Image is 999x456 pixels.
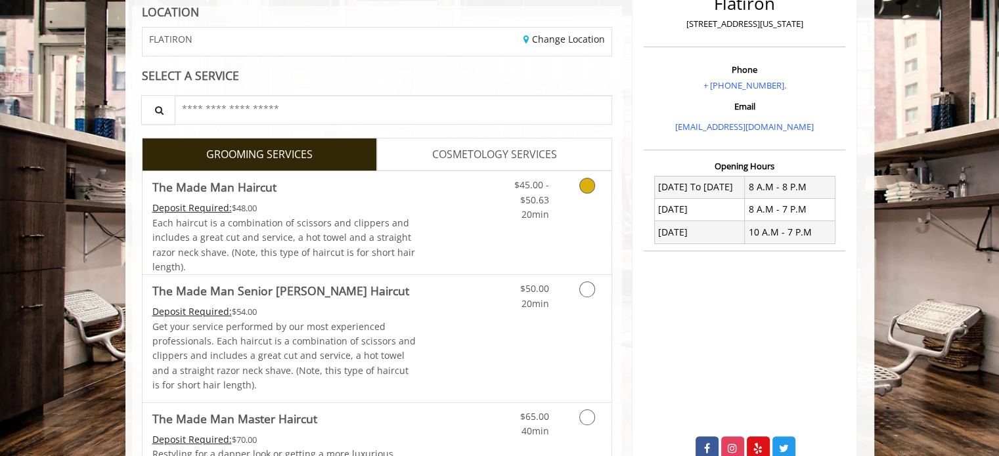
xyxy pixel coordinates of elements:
[647,65,842,74] h3: Phone
[432,146,557,163] span: COSMETOLOGY SERVICES
[745,221,835,243] td: 10 A.M - 7 P.M
[152,217,415,273] span: Each haircut is a combination of scissors and clippers and includes a great cut and service, a ho...
[152,178,277,196] b: The Made Man Haircut
[152,433,232,446] span: This service needs some Advance to be paid before we block your appointment
[142,70,613,82] div: SELECT A SERVICE
[514,178,548,205] span: $45.00 - $50.63
[520,410,548,423] span: $65.00
[647,17,842,31] p: [STREET_ADDRESS][US_STATE]
[521,297,548,310] span: 20min
[520,282,548,295] span: $50.00
[142,4,199,20] b: LOCATION
[521,208,548,220] span: 20min
[149,34,192,44] span: FLATIRON
[152,201,232,214] span: This service needs some Advance to be paid before we block your appointment
[654,176,745,198] td: [DATE] To [DATE]
[152,432,416,447] div: $70.00
[654,221,745,243] td: [DATE]
[745,198,835,220] td: 8 A.M - 7 P.M
[206,146,313,163] span: GROOMING SERVICES
[675,121,814,133] a: [EMAIL_ADDRESS][DOMAIN_NAME]
[521,425,548,437] span: 40min
[703,79,786,91] a: + [PHONE_NUMBER].
[644,161,845,171] h3: Opening Hours
[152,409,317,428] b: The Made Man Master Haircut
[152,201,416,215] div: $48.00
[152,320,416,393] p: Get your service performed by our most experienced professionals. Each haircut is a combination o...
[654,198,745,220] td: [DATE]
[745,176,835,198] td: 8 A.M - 8 P.M
[152,304,416,319] div: $54.00
[152,305,232,318] span: This service needs some Advance to be paid before we block your appointment
[647,102,842,111] h3: Email
[141,95,175,125] button: Service Search
[152,281,409,300] b: The Made Man Senior [PERSON_NAME] Haircut
[523,33,605,45] a: Change Location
